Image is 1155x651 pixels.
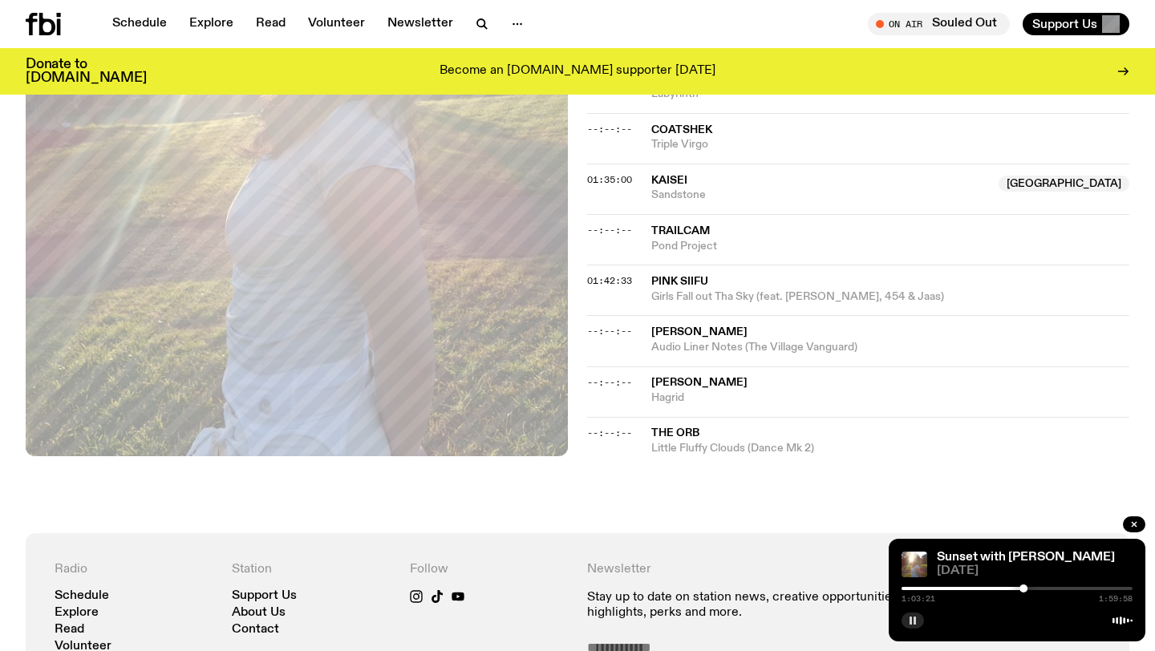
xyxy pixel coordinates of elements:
[651,326,748,338] span: [PERSON_NAME]
[651,340,1129,355] span: Audio Liner Notes (The Village Vanguard)
[651,137,1129,152] span: Triple Virgo
[902,595,935,603] span: 1:03:21
[651,124,712,135] span: coatshek
[587,562,923,577] h4: Newsletter
[55,607,99,619] a: Explore
[651,390,1129,406] span: Hagrid
[232,607,286,619] a: About Us
[999,176,1129,192] span: [GEOGRAPHIC_DATA]
[937,551,1115,564] a: Sunset with [PERSON_NAME]
[378,13,463,35] a: Newsletter
[55,624,84,636] a: Read
[651,427,699,439] span: The Orb
[1032,17,1097,31] span: Support Us
[651,289,1129,305] span: Girls Fall out Tha Sky (feat. [PERSON_NAME], 454 & Jaas)
[651,377,748,388] span: [PERSON_NAME]
[1099,595,1133,603] span: 1:59:58
[651,188,989,203] span: Sandstone
[651,441,1129,456] span: Little Fluffy Clouds (Dance Mk 2)
[103,13,176,35] a: Schedule
[937,565,1133,577] span: [DATE]
[587,173,632,186] span: 01:35:00
[587,376,632,389] span: --:--:--
[587,123,632,135] span: --:--:--
[246,13,295,35] a: Read
[587,590,923,621] p: Stay up to date on station news, creative opportunities, highlights, perks and more.
[587,176,632,184] button: 01:35:00
[651,239,1129,254] span: Pond Project
[440,64,715,79] p: Become an [DOMAIN_NAME] supporter [DATE]
[587,274,632,287] span: 01:42:33
[587,277,632,285] button: 01:42:33
[587,325,632,338] span: --:--:--
[232,562,390,577] h4: Station
[26,58,147,85] h3: Donate to [DOMAIN_NAME]
[587,224,632,237] span: --:--:--
[298,13,375,35] a: Volunteer
[232,590,297,602] a: Support Us
[587,427,632,439] span: --:--:--
[651,175,687,186] span: Kaisei
[651,276,708,287] span: Pink Siifu
[868,13,1010,35] button: On AirSouled Out
[55,562,213,577] h4: Radio
[180,13,243,35] a: Explore
[55,590,109,602] a: Schedule
[651,225,710,237] span: Trailcam
[232,624,279,636] a: Contact
[1023,13,1129,35] button: Support Us
[410,562,568,577] h4: Follow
